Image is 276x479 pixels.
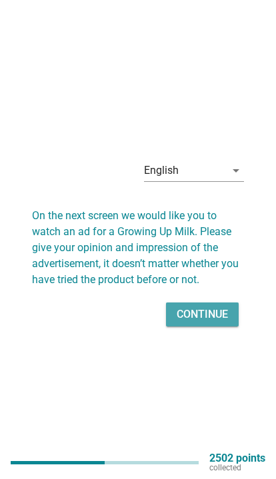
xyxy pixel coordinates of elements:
div: Continue [177,306,228,322]
div: English [144,165,179,177]
i: arrow_drop_down [228,163,244,179]
p: collected [209,463,265,472]
h2: On the next screen we would like you to watch an ad for a Growing Up Milk. Please give your opini... [32,195,244,288]
p: 2502 points [209,454,265,463]
button: Continue [166,302,239,326]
